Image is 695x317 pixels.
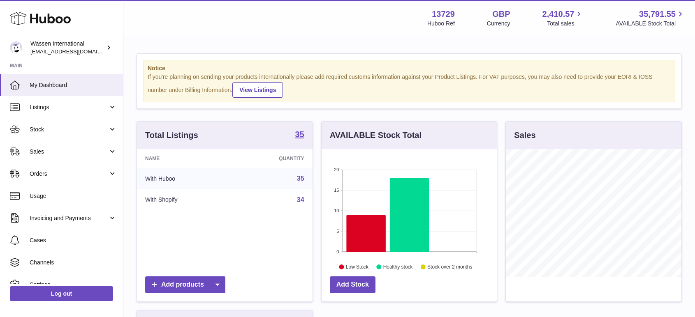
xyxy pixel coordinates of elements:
text: 0 [336,249,339,254]
span: AVAILABLE Stock Total [616,20,685,28]
span: Channels [30,259,117,266]
h3: AVAILABLE Stock Total [330,130,422,141]
span: [EMAIL_ADDRESS][DOMAIN_NAME] [30,48,121,55]
a: 35,791.55 AVAILABLE Stock Total [616,9,685,28]
span: Orders [30,170,108,178]
a: 34 [297,196,304,203]
text: 5 [336,229,339,234]
span: Stock [30,126,108,133]
img: gemma.moses@wassen.com [10,41,22,54]
strong: 35 [295,130,304,138]
strong: Notice [148,64,671,72]
span: My Dashboard [30,81,117,89]
h3: Total Listings [145,130,198,141]
div: Wassen International [30,40,104,55]
td: With Shopify [137,189,232,211]
span: Cases [30,237,117,244]
text: 10 [334,208,339,213]
strong: 13729 [432,9,455,20]
span: Total sales [547,20,584,28]
a: Add products [145,276,225,293]
div: Huboo Ref [427,20,455,28]
th: Quantity [232,149,313,168]
text: 20 [334,167,339,172]
a: 2,410.57 Total sales [542,9,584,28]
div: If you're planning on sending your products internationally please add required customs informati... [148,73,671,98]
a: 35 [297,175,304,182]
a: Add Stock [330,276,375,293]
a: Log out [10,286,113,301]
strong: GBP [492,9,510,20]
th: Name [137,149,232,168]
span: Listings [30,103,108,111]
span: 35,791.55 [639,9,676,20]
text: Healthy stock [383,264,413,270]
text: 15 [334,188,339,193]
span: Sales [30,148,108,156]
h3: Sales [514,130,535,141]
a: 35 [295,130,304,140]
a: View Listings [232,82,283,98]
span: 2,410.57 [542,9,575,20]
span: Invoicing and Payments [30,214,108,222]
div: Currency [487,20,510,28]
td: With Huboo [137,168,232,189]
text: Low Stock [346,264,369,270]
span: Settings [30,281,117,289]
span: Usage [30,192,117,200]
text: Stock over 2 months [427,264,472,270]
